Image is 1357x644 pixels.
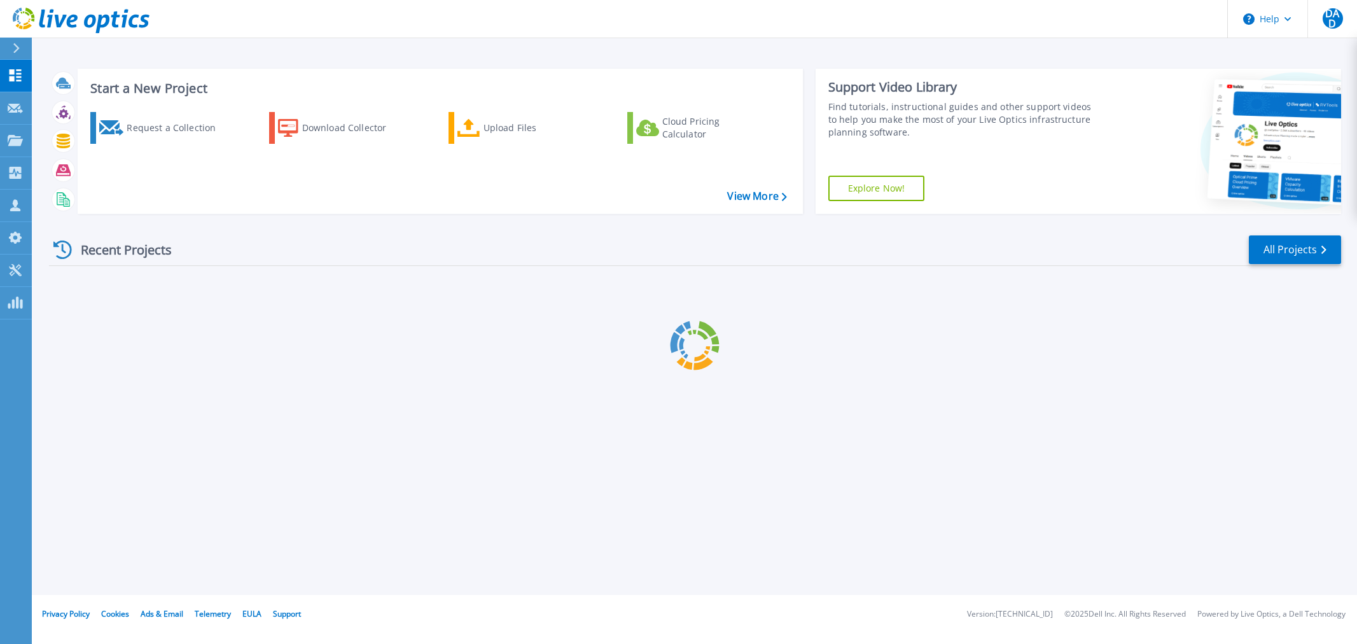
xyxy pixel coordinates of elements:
[727,190,786,202] a: View More
[1197,610,1346,619] li: Powered by Live Optics, a Dell Technology
[662,115,764,141] div: Cloud Pricing Calculator
[90,112,232,144] a: Request a Collection
[302,115,404,141] div: Download Collector
[484,115,585,141] div: Upload Files
[90,81,786,95] h3: Start a New Project
[195,608,231,619] a: Telemetry
[828,79,1098,95] div: Support Video Library
[141,608,183,619] a: Ads & Email
[242,608,261,619] a: EULA
[101,608,129,619] a: Cookies
[127,115,228,141] div: Request a Collection
[449,112,590,144] a: Upload Files
[269,112,411,144] a: Download Collector
[273,608,301,619] a: Support
[1323,8,1343,29] span: DAD
[1249,235,1341,264] a: All Projects
[42,608,90,619] a: Privacy Policy
[1064,610,1186,619] li: © 2025 Dell Inc. All Rights Reserved
[627,112,769,144] a: Cloud Pricing Calculator
[49,234,189,265] div: Recent Projects
[967,610,1053,619] li: Version: [TECHNICAL_ID]
[828,176,925,201] a: Explore Now!
[828,101,1098,139] div: Find tutorials, instructional guides and other support videos to help you make the most of your L...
